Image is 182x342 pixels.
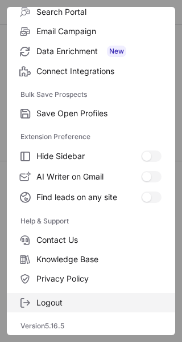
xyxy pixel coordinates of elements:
[107,46,126,57] span: New
[36,7,162,17] span: Search Portal
[36,151,141,161] span: Hide Sidebar
[7,146,175,166] label: Hide Sidebar
[20,85,162,104] label: Bulk Save Prospects
[36,298,162,308] span: Logout
[7,250,175,269] label: Knowledge Base
[7,269,175,288] label: Privacy Policy
[36,108,162,119] span: Save Open Profiles
[36,26,162,36] span: Email Campaign
[7,293,175,312] label: Logout
[36,274,162,284] span: Privacy Policy
[36,172,141,182] span: AI Writer on Gmail
[7,2,175,22] label: Search Portal
[7,41,175,62] label: Data Enrichment New
[7,230,175,250] label: Contact Us
[7,62,175,81] label: Connect Integrations
[36,235,162,245] span: Contact Us
[36,192,141,202] span: Find leads on any site
[7,22,175,41] label: Email Campaign
[20,212,162,230] label: Help & Support
[7,104,175,123] label: Save Open Profiles
[7,166,175,187] label: AI Writer on Gmail
[20,128,162,146] label: Extension Preference
[36,66,162,76] span: Connect Integrations
[36,254,162,264] span: Knowledge Base
[36,46,162,57] span: Data Enrichment
[7,187,175,207] label: Find leads on any site
[7,317,175,335] div: Version 5.16.5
